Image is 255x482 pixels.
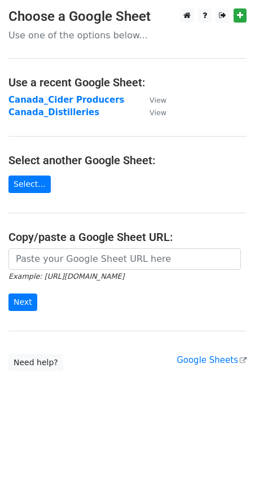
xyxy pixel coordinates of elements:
a: Need help? [8,354,63,371]
h3: Choose a Google Sheet [8,8,247,25]
a: Canada_Cider Producers [8,95,124,105]
a: Canada_Distilleries [8,107,99,117]
a: View [138,107,166,117]
input: Paste your Google Sheet URL here [8,248,241,270]
small: Example: [URL][DOMAIN_NAME] [8,272,124,281]
a: Select... [8,176,51,193]
h4: Select another Google Sheet: [8,154,247,167]
small: View [150,108,166,117]
a: Google Sheets [177,355,247,365]
a: View [138,95,166,105]
p: Use one of the options below... [8,29,247,41]
h4: Copy/paste a Google Sheet URL: [8,230,247,244]
small: View [150,96,166,104]
input: Next [8,293,37,311]
h4: Use a recent Google Sheet: [8,76,247,89]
